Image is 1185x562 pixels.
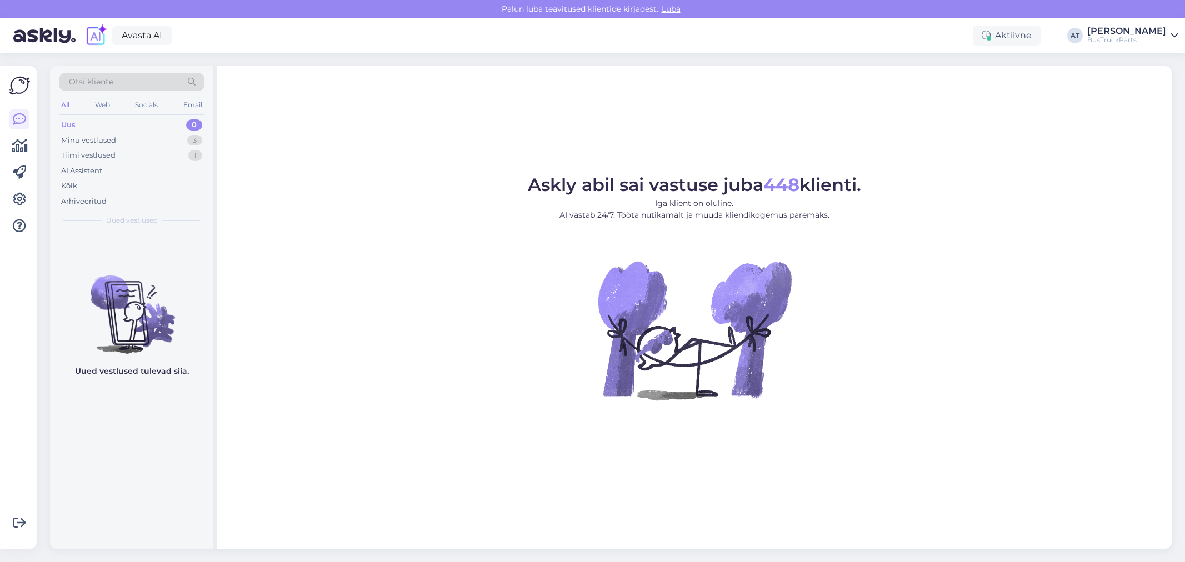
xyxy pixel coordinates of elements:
[973,26,1041,46] div: Aktiivne
[181,98,204,112] div: Email
[1087,36,1166,44] div: BusTruckParts
[106,215,158,225] span: Uued vestlused
[61,196,107,207] div: Arhiveeritud
[658,4,684,14] span: Luba
[133,98,160,112] div: Socials
[93,98,112,112] div: Web
[61,135,116,146] div: Minu vestlused
[61,119,76,131] div: Uus
[61,150,116,161] div: Tiimi vestlused
[528,174,861,195] span: Askly abil sai vastuse juba klienti.
[59,98,72,112] div: All
[61,165,102,177] div: AI Assistent
[69,76,113,88] span: Otsi kliente
[187,135,202,146] div: 3
[84,24,108,47] img: explore-ai
[594,230,794,430] img: No Chat active
[1067,28,1083,43] div: AT
[112,26,172,45] a: Avasta AI
[50,255,213,355] img: No chats
[9,75,30,96] img: Askly Logo
[186,119,202,131] div: 0
[1087,27,1166,36] div: [PERSON_NAME]
[528,198,861,221] p: Iga klient on oluline. AI vastab 24/7. Tööta nutikamalt ja muuda kliendikogemus paremaks.
[763,174,799,195] b: 448
[1087,27,1178,44] a: [PERSON_NAME]BusTruckParts
[188,150,202,161] div: 1
[75,365,189,377] p: Uued vestlused tulevad siia.
[61,180,77,192] div: Kõik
